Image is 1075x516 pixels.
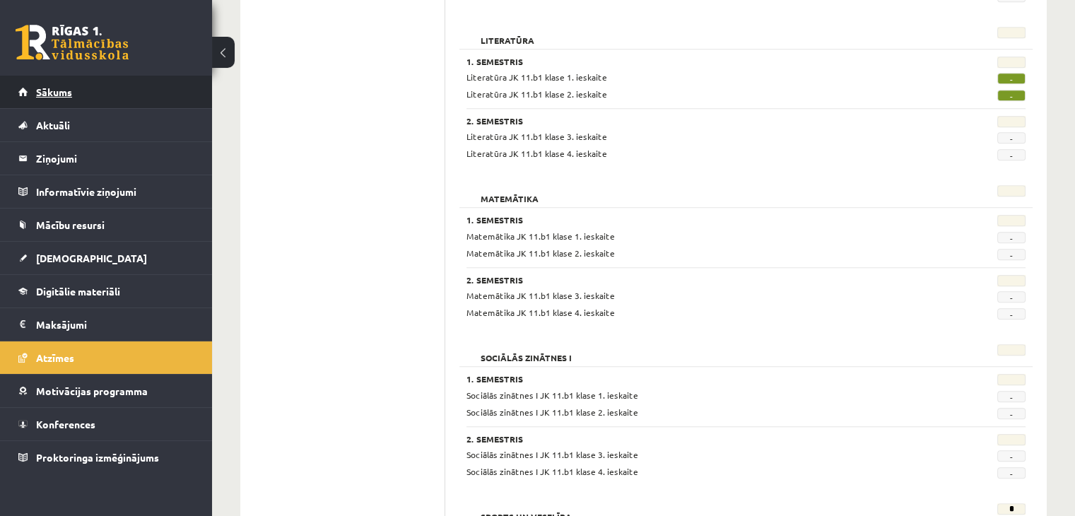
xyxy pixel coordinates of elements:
[466,290,615,301] span: Matemātika JK 11.b1 klase 3. ieskaite
[466,449,638,460] span: Sociālās zinātnes I JK 11.b1 klase 3. ieskaite
[997,132,1026,143] span: -
[18,441,194,474] a: Proktoringa izmēģinājums
[466,247,615,259] span: Matemātika JK 11.b1 klase 2. ieskaite
[466,275,929,285] h3: 2. Semestris
[466,389,638,401] span: Sociālās zinātnes I JK 11.b1 klase 1. ieskaite
[466,466,638,477] span: Sociālās zinātnes I JK 11.b1 klase 4. ieskaite
[466,71,607,83] span: Literatūra JK 11.b1 klase 1. ieskaite
[466,230,615,242] span: Matemātika JK 11.b1 klase 1. ieskaite
[466,307,615,318] span: Matemātika JK 11.b1 klase 4. ieskaite
[18,408,194,440] a: Konferences
[466,27,548,41] h2: Literatūra
[36,385,148,397] span: Motivācijas programma
[16,25,129,60] a: Rīgas 1. Tālmācības vidusskola
[18,375,194,407] a: Motivācijas programma
[18,275,194,307] a: Digitālie materiāli
[36,218,105,231] span: Mācību resursi
[997,308,1026,319] span: -
[466,185,553,199] h2: Matemātika
[997,291,1026,303] span: -
[36,86,72,98] span: Sākums
[997,467,1026,479] span: -
[997,232,1026,243] span: -
[18,308,194,341] a: Maksājumi
[36,418,95,430] span: Konferences
[36,308,194,341] legend: Maksājumi
[18,175,194,208] a: Informatīvie ziņojumi
[18,109,194,141] a: Aktuāli
[466,116,929,126] h3: 2. Semestris
[997,249,1026,260] span: -
[36,451,159,464] span: Proktoringa izmēģinājums
[466,57,929,66] h3: 1. Semestris
[466,344,586,358] h2: Sociālās zinātnes I
[997,149,1026,160] span: -
[466,374,929,384] h3: 1. Semestris
[997,391,1026,402] span: -
[466,215,929,225] h3: 1. Semestris
[18,341,194,374] a: Atzīmes
[466,88,607,100] span: Literatūra JK 11.b1 klase 2. ieskaite
[36,119,70,131] span: Aktuāli
[466,434,929,444] h3: 2. Semestris
[18,142,194,175] a: Ziņojumi
[36,142,194,175] legend: Ziņojumi
[466,406,638,418] span: Sociālās zinātnes I JK 11.b1 klase 2. ieskaite
[997,90,1026,101] span: -
[997,450,1026,462] span: -
[18,242,194,274] a: [DEMOGRAPHIC_DATA]
[36,252,147,264] span: [DEMOGRAPHIC_DATA]
[18,76,194,108] a: Sākums
[36,285,120,298] span: Digitālie materiāli
[36,351,74,364] span: Atzīmes
[997,73,1026,84] span: -
[18,209,194,241] a: Mācību resursi
[36,175,194,208] legend: Informatīvie ziņojumi
[466,148,607,159] span: Literatūra JK 11.b1 klase 4. ieskaite
[466,131,607,142] span: Literatūra JK 11.b1 klase 3. ieskaite
[997,408,1026,419] span: -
